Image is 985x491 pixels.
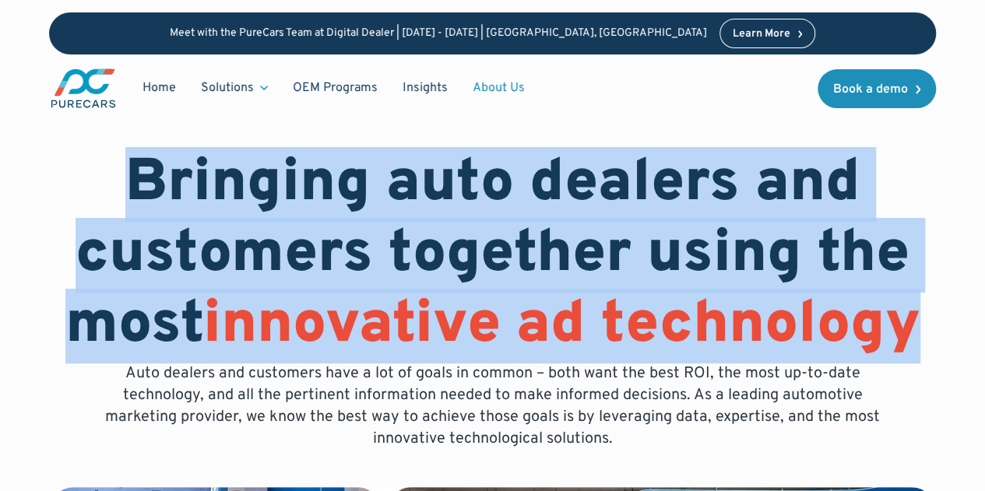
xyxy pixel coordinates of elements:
[818,69,936,108] a: Book a demo
[203,289,920,363] span: innovative ad technology
[49,67,118,110] img: purecars logo
[170,27,707,40] p: Meet with the PureCars Team at Digital Dealer | [DATE] - [DATE] | [GEOGRAPHIC_DATA], [GEOGRAPHIC_...
[130,73,188,103] a: Home
[94,363,892,450] p: Auto dealers and customers have a lot of goals in common – both want the best ROI, the most up-to...
[460,73,537,103] a: About Us
[390,73,460,103] a: Insights
[49,149,936,363] h1: Bringing auto dealers and customers together using the most
[719,19,816,48] a: Learn More
[49,67,118,110] a: main
[201,79,254,96] div: Solutions
[280,73,390,103] a: OEM Programs
[733,29,790,40] div: Learn More
[833,83,908,96] div: Book a demo
[188,73,280,103] div: Solutions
